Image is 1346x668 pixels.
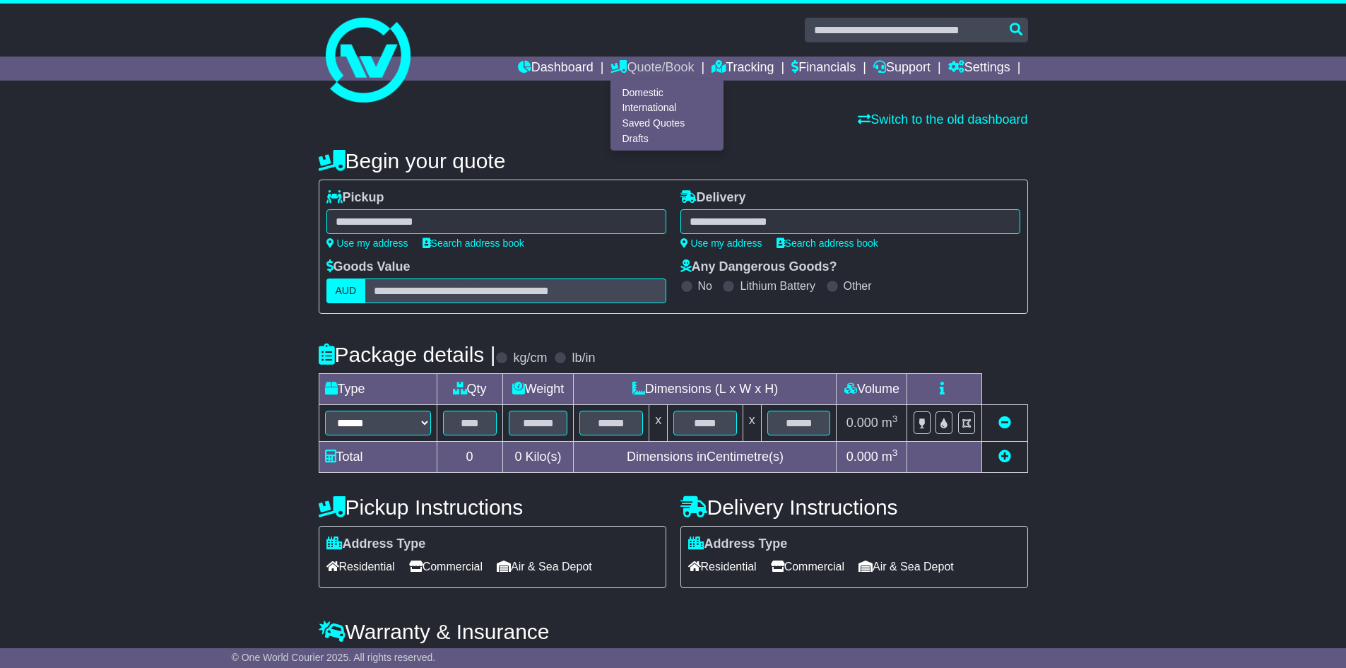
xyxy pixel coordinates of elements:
[437,442,502,473] td: 0
[680,190,746,206] label: Delivery
[892,447,898,458] sup: 3
[837,374,907,405] td: Volume
[574,374,837,405] td: Dimensions (L x W x H)
[319,496,666,519] h4: Pickup Instructions
[326,556,395,578] span: Residential
[791,57,856,81] a: Financials
[611,116,723,131] a: Saved Quotes
[712,57,774,81] a: Tracking
[846,416,878,430] span: 0.000
[771,556,844,578] span: Commercial
[518,57,594,81] a: Dashboard
[611,100,723,116] a: International
[882,416,898,430] span: m
[858,112,1027,127] a: Switch to the old dashboard
[319,343,496,366] h4: Package details |
[680,496,1028,519] h4: Delivery Instructions
[649,405,668,442] td: x
[611,131,723,146] a: Drafts
[743,405,761,442] td: x
[319,374,437,405] td: Type
[948,57,1010,81] a: Settings
[326,279,366,303] label: AUD
[502,374,574,405] td: Weight
[610,57,694,81] a: Quote/Book
[688,537,788,552] label: Address Type
[611,85,723,100] a: Domestic
[513,351,547,366] label: kg/cm
[326,537,426,552] label: Address Type
[423,238,524,249] a: Search address book
[892,414,898,424] sup: 3
[572,351,595,366] label: lb/in
[502,442,574,473] td: Kilo(s)
[232,652,436,663] span: © One World Courier 2025. All rights reserved.
[998,416,1011,430] a: Remove this item
[326,190,384,206] label: Pickup
[680,238,762,249] a: Use my address
[319,149,1028,172] h4: Begin your quote
[680,259,837,275] label: Any Dangerous Goods?
[873,57,931,81] a: Support
[698,279,712,293] label: No
[846,450,878,464] span: 0.000
[610,81,724,151] div: Quote/Book
[514,450,521,464] span: 0
[497,556,592,578] span: Air & Sea Depot
[319,442,437,473] td: Total
[574,442,837,473] td: Dimensions in Centimetre(s)
[437,374,502,405] td: Qty
[777,238,878,249] a: Search address book
[998,450,1011,464] a: Add new item
[688,556,757,578] span: Residential
[882,450,898,464] span: m
[326,259,411,275] label: Goods Value
[326,238,408,249] a: Use my address
[409,556,483,578] span: Commercial
[858,556,954,578] span: Air & Sea Depot
[740,279,815,293] label: Lithium Battery
[319,620,1028,643] h4: Warranty & Insurance
[844,279,872,293] label: Other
